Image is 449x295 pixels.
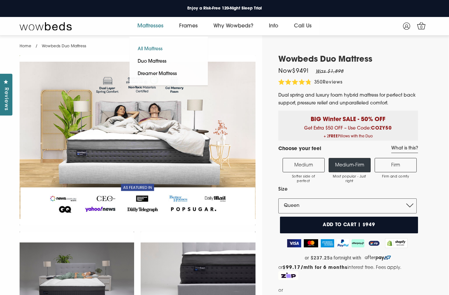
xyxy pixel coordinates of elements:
[286,175,321,184] span: Softer side of perfect
[391,146,418,153] a: What is this?
[42,44,86,48] span: Wowbeds Duo Mattress
[278,69,309,74] span: Now $949 !
[283,158,325,172] label: Medium
[330,255,361,261] span: a fortnight with
[171,17,206,35] a: Frames
[337,239,349,247] img: PayPal Logo
[278,79,343,86] div: 350Reviews
[351,239,364,247] img: AfterPay Logo
[385,238,408,248] img: Shopify secure badge
[206,17,261,35] a: Why Wowbeds?
[378,175,413,179] span: Firm and comfy
[280,217,418,233] button: Add to cart | $949
[375,158,417,172] label: Firm
[283,126,413,141] span: Get Extra $50 OFF – Use Code:
[20,22,72,31] img: Wow Beds Logo
[283,132,413,141] span: + 2 Pillows with the Duo
[36,44,38,48] span: /
[416,20,427,31] a: 0
[2,87,10,111] span: Reviews
[287,239,301,247] img: Visa Logo
[329,158,371,172] label: Medium-Firm
[130,43,171,55] a: All Mattress
[311,255,330,261] strong: $237.25
[316,69,344,74] em: Was $1,898
[305,255,309,261] span: or
[418,24,425,31] span: 0
[278,93,416,106] span: Dual spring and luxury foam hybrid mattress for perfect back support, pressure relief and unparal...
[130,17,171,35] a: Mattresses
[278,55,418,65] h1: Wowbeds Duo Mattress
[278,271,299,280] img: Zip Logo
[20,44,31,48] a: Home
[283,265,348,270] strong: $99.17/mth for 6 months
[283,111,413,124] p: BIG Winter SALE - 50% OFF
[332,175,367,184] span: Most popular - Just right
[278,146,321,153] h4: Choose your feel
[261,17,286,35] a: Info
[278,287,283,295] span: or
[130,55,175,68] a: Duo Mattress
[182,4,267,13] a: Enjoy a Risk-Free 120-Night Sleep Trial
[130,68,185,80] a: Dreamer Mattress
[367,239,381,247] img: ZipPay Logo
[278,265,402,270] span: or interest free. Fees apply.
[20,36,86,52] nav: breadcrumbs
[371,126,392,131] b: COZY50
[323,80,343,85] span: Reviews
[321,239,334,247] img: American Express Logo
[304,239,318,247] img: MasterCard Logo
[329,135,338,138] b: FREE
[286,17,319,35] a: Call Us
[278,253,418,263] a: or $237.25 a fortnight with
[314,80,323,85] span: 350
[278,185,417,194] label: Size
